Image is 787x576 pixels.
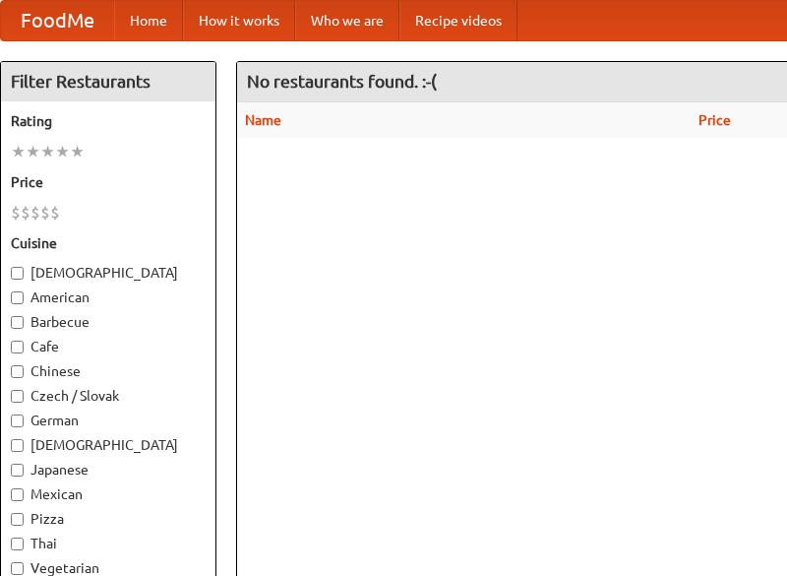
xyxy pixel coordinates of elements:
label: [DEMOGRAPHIC_DATA] [11,263,206,283]
input: Barbecue [11,316,24,329]
input: Japanese [11,464,24,477]
h4: Filter Restaurants [1,62,215,101]
li: ★ [40,141,55,162]
li: ★ [55,141,70,162]
label: Barbecue [11,312,206,332]
li: ★ [26,141,40,162]
li: ★ [11,141,26,162]
input: German [11,415,24,427]
input: Mexican [11,488,24,501]
input: [DEMOGRAPHIC_DATA] [11,267,24,280]
li: $ [50,202,60,224]
label: American [11,288,206,307]
li: $ [11,202,21,224]
input: Czech / Slovak [11,390,24,403]
label: Cafe [11,337,206,356]
input: [DEMOGRAPHIC_DATA] [11,439,24,452]
label: [DEMOGRAPHIC_DATA] [11,435,206,455]
label: Japanese [11,460,206,480]
li: $ [40,202,50,224]
label: Czech / Slovak [11,386,206,406]
input: Vegetarian [11,562,24,575]
ng-pluralize: No restaurants found. :-( [247,72,437,91]
h5: Cuisine [11,233,206,253]
input: Thai [11,538,24,550]
label: Pizza [11,509,206,529]
li: $ [30,202,40,224]
input: Cafe [11,341,24,353]
label: German [11,411,206,430]
label: Mexican [11,484,206,504]
label: Chinese [11,361,206,381]
h5: Price [11,172,206,192]
a: Name [245,112,281,128]
label: Thai [11,534,206,553]
a: How it works [183,1,295,40]
input: Pizza [11,513,24,526]
h5: Rating [11,111,206,131]
li: $ [21,202,30,224]
a: Recipe videos [399,1,517,40]
input: Chinese [11,365,24,378]
li: ★ [70,141,85,162]
a: Home [114,1,183,40]
a: FoodMe [1,1,114,40]
a: Price [698,112,731,128]
a: Who we are [295,1,399,40]
input: American [11,291,24,304]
